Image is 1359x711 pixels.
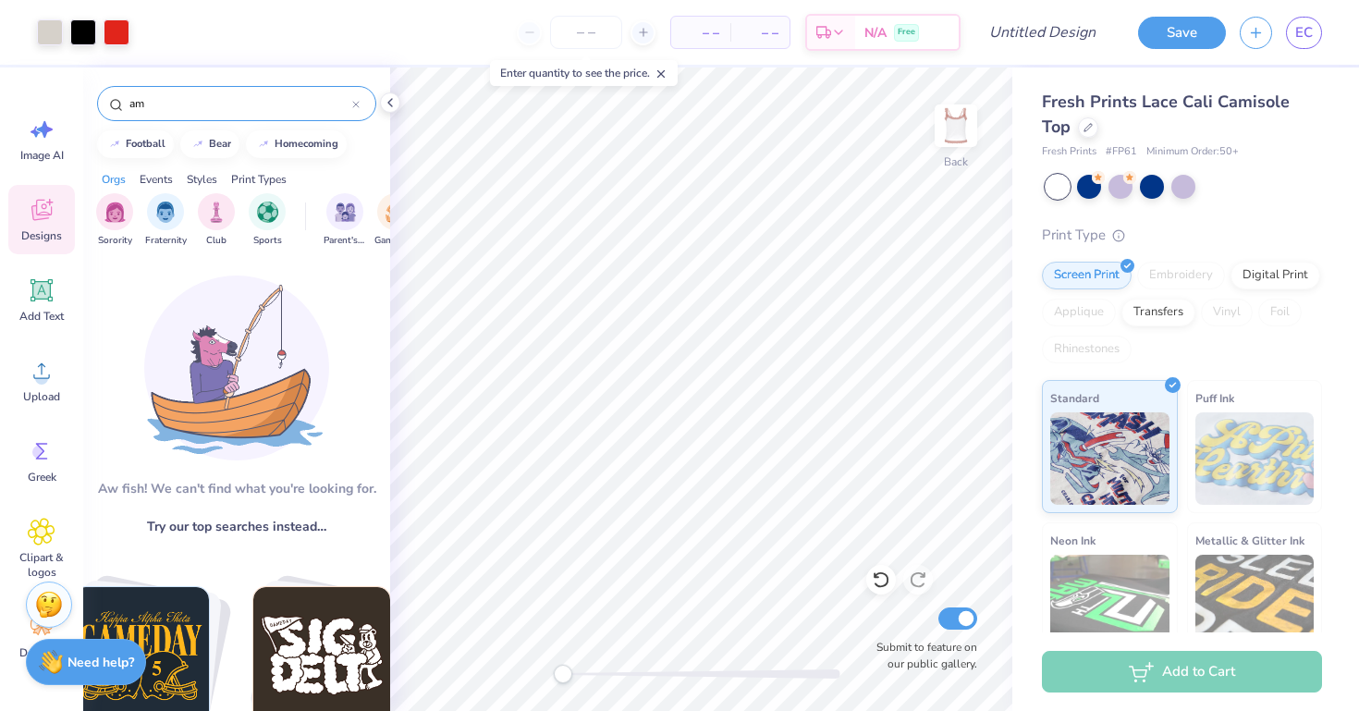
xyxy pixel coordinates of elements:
[96,193,133,248] button: filter button
[864,23,887,43] span: N/A
[1050,412,1169,505] img: Standard
[128,94,352,113] input: Try "Alpha"
[335,202,356,223] img: Parent's Weekend Image
[107,139,122,150] img: trend_line.gif
[1050,531,1096,550] span: Neon Ink
[256,139,271,150] img: trend_line.gif
[1146,144,1239,160] span: Minimum Order: 50 +
[155,202,176,223] img: Fraternity Image
[11,550,72,580] span: Clipart & logos
[898,26,915,39] span: Free
[1042,91,1290,138] span: Fresh Prints Lace Cali Camisole Top
[19,645,64,660] span: Decorate
[249,193,286,248] div: filter for Sports
[249,193,286,248] button: filter button
[98,479,376,498] div: Aw fish! We can't find what you're looking for.
[324,193,366,248] button: filter button
[324,193,366,248] div: filter for Parent's Weekend
[144,276,329,460] img: Loading...
[1286,17,1322,49] a: EC
[682,23,719,43] span: – –
[324,234,366,248] span: Parent's Weekend
[147,517,326,536] span: Try our top searches instead…
[1138,17,1226,49] button: Save
[96,193,133,248] div: filter for Sorority
[1121,299,1195,326] div: Transfers
[246,130,347,158] button: homecoming
[1050,388,1099,408] span: Standard
[97,130,174,158] button: football
[1042,299,1116,326] div: Applique
[1195,412,1315,505] img: Puff Ink
[28,470,56,484] span: Greek
[490,60,678,86] div: Enter quantity to see the price.
[1050,555,1169,647] img: Neon Ink
[1195,388,1234,408] span: Puff Ink
[257,202,278,223] img: Sports Image
[126,139,165,149] div: football
[180,130,239,158] button: bear
[206,234,226,248] span: Club
[374,193,417,248] div: filter for Game Day
[1042,144,1096,160] span: Fresh Prints
[21,228,62,243] span: Designs
[253,234,282,248] span: Sports
[1295,22,1313,43] span: EC
[1106,144,1137,160] span: # FP61
[944,153,968,170] div: Back
[209,139,231,149] div: bear
[102,171,126,188] div: Orgs
[190,139,205,150] img: trend_line.gif
[866,639,977,672] label: Submit to feature on our public gallery.
[1042,262,1132,289] div: Screen Print
[67,654,134,671] strong: Need help?
[275,139,338,149] div: homecoming
[23,389,60,404] span: Upload
[104,202,126,223] img: Sorority Image
[1195,531,1304,550] span: Metallic & Glitter Ink
[1195,555,1315,647] img: Metallic & Glitter Ink
[206,202,226,223] img: Club Image
[554,665,572,683] div: Accessibility label
[386,202,407,223] img: Game Day Image
[374,234,417,248] span: Game Day
[19,309,64,324] span: Add Text
[1137,262,1225,289] div: Embroidery
[145,193,187,248] button: filter button
[198,193,235,248] button: filter button
[140,171,173,188] div: Events
[98,234,132,248] span: Sorority
[1230,262,1320,289] div: Digital Print
[145,234,187,248] span: Fraternity
[974,14,1110,51] input: Untitled Design
[374,193,417,248] button: filter button
[1042,225,1322,246] div: Print Type
[937,107,974,144] img: Back
[741,23,778,43] span: – –
[145,193,187,248] div: filter for Fraternity
[1258,299,1302,326] div: Foil
[1042,336,1132,363] div: Rhinestones
[20,148,64,163] span: Image AI
[187,171,217,188] div: Styles
[550,16,622,49] input: – –
[1201,299,1253,326] div: Vinyl
[231,171,287,188] div: Print Types
[198,193,235,248] div: filter for Club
